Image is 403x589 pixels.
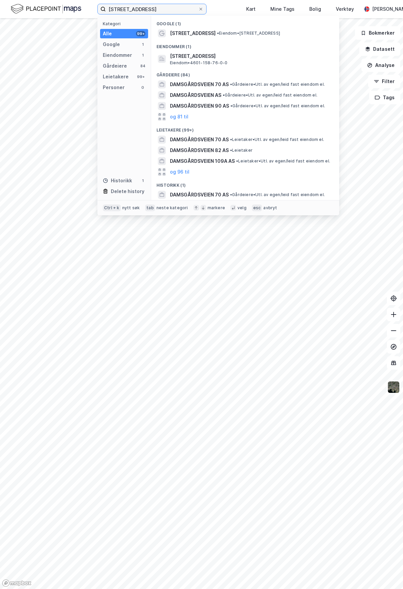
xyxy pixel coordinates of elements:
[170,29,216,37] span: [STREET_ADDRESS]
[236,158,330,164] span: Leietaker • Utl. av egen/leid fast eiendom el.
[103,205,121,211] div: Ctrl + k
[263,205,277,211] div: avbryt
[103,30,112,38] div: Alle
[170,52,331,60] span: [STREET_ADDRESS]
[2,579,32,587] a: Mapbox homepage
[170,136,229,144] span: DAMSGÅRDSVEIEN 70 AS
[309,5,321,13] div: Bolig
[230,82,232,87] span: •
[230,148,253,153] span: Leietaker
[103,83,125,91] div: Personer
[252,205,262,211] div: esc
[170,157,235,165] span: DAMSGÅRDSVEIEN 109A AS
[103,177,132,185] div: Historikk
[355,26,400,40] button: Bokmerker
[140,42,145,47] div: 1
[170,113,188,121] button: og 81 til
[151,39,339,51] div: Eiendommer (1)
[369,91,400,104] button: Tags
[230,82,325,87] span: Gårdeiere • Utl. av egen/leid fast eiendom el.
[336,5,354,13] div: Verktøy
[170,91,221,99] span: DAMSGÅRDSVEIEN AS
[103,40,120,48] div: Google
[170,102,229,110] span: DAMSGÅRDSVEIEN 90 AS
[140,63,145,69] div: 84
[368,75,400,88] button: Filter
[136,74,145,79] div: 99+
[236,158,238,163] span: •
[170,168,189,176] button: og 96 til
[103,21,148,26] div: Kategori
[387,381,400,394] img: 9k=
[230,103,325,109] span: Gårdeiere • Utl. av egen/leid fast eiendom el.
[140,85,145,90] div: 0
[156,205,188,211] div: neste kategori
[230,137,324,142] span: Leietaker • Utl. av egen/leid fast eiendom el.
[230,137,232,142] span: •
[361,59,400,72] button: Analyse
[237,205,247,211] div: velg
[151,67,339,79] div: Gårdeiere (84)
[246,5,256,13] div: Kart
[111,187,144,195] div: Delete history
[136,31,145,36] div: 99+
[230,148,232,153] span: •
[217,31,219,36] span: •
[230,192,232,197] span: •
[151,177,339,189] div: Historikk (1)
[223,93,317,98] span: Gårdeiere • Utl. av egen/leid fast eiendom el.
[151,16,339,28] div: Google (1)
[106,4,198,14] input: Søk på adresse, matrikkel, gårdeiere, leietakere eller personer
[145,205,155,211] div: tab
[208,205,225,211] div: markere
[140,52,145,58] div: 1
[170,60,228,66] span: Eiendom • 4601-158-76-0-0
[103,62,127,70] div: Gårdeiere
[151,122,339,134] div: Leietakere (99+)
[230,192,325,197] span: Gårdeiere • Utl. av egen/leid fast eiendom el.
[103,73,129,81] div: Leietakere
[217,31,280,36] span: Eiendom • [STREET_ADDRESS]
[359,42,400,56] button: Datasett
[122,205,140,211] div: nytt søk
[223,93,225,98] span: •
[369,557,403,589] div: Kontrollprogram for chat
[103,51,132,59] div: Eiendommer
[270,5,295,13] div: Mine Tags
[230,103,232,108] span: •
[11,3,81,15] img: logo.f888ab2527a4732fd821a326f86c7f29.svg
[170,80,229,88] span: DAMSGÅRDSVEIEN 70 AS
[170,146,229,154] span: DAMSGÅRDSVEIEN 82 AS
[369,557,403,589] iframe: Chat Widget
[170,191,229,199] span: DAMSGÅRDSVEIEN 70 AS
[140,178,145,183] div: 1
